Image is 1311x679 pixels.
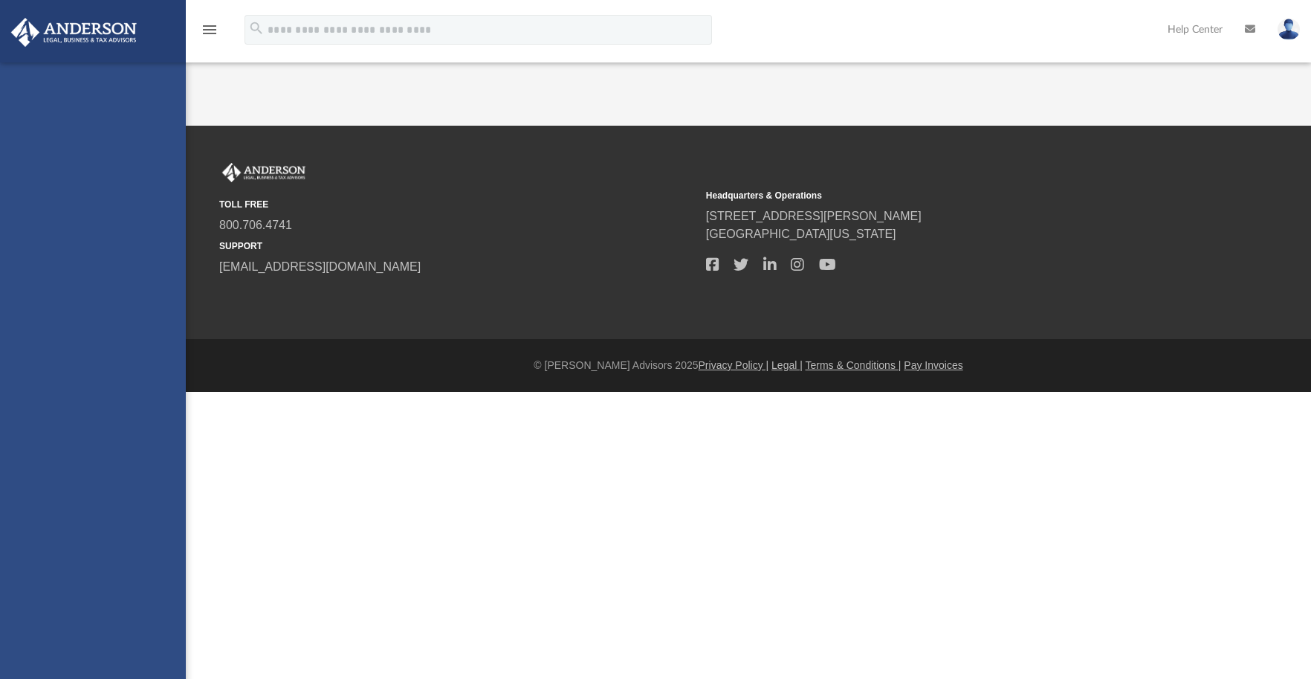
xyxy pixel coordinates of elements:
small: SUPPORT [219,239,696,253]
i: search [248,20,265,36]
small: TOLL FREE [219,198,696,211]
i: menu [201,21,218,39]
a: Pay Invoices [904,359,962,371]
img: Anderson Advisors Platinum Portal [219,163,308,182]
a: menu [201,28,218,39]
a: Terms & Conditions | [806,359,901,371]
a: Legal | [771,359,803,371]
a: [STREET_ADDRESS][PERSON_NAME] [706,210,922,222]
img: User Pic [1278,19,1300,40]
small: Headquarters & Operations [706,189,1182,202]
a: [GEOGRAPHIC_DATA][US_STATE] [706,228,896,240]
div: © [PERSON_NAME] Advisors 2025 [186,358,1311,373]
a: [EMAIL_ADDRESS][DOMAIN_NAME] [219,260,421,273]
a: 800.706.4741 [219,219,292,231]
img: Anderson Advisors Platinum Portal [7,18,141,47]
a: Privacy Policy | [699,359,769,371]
